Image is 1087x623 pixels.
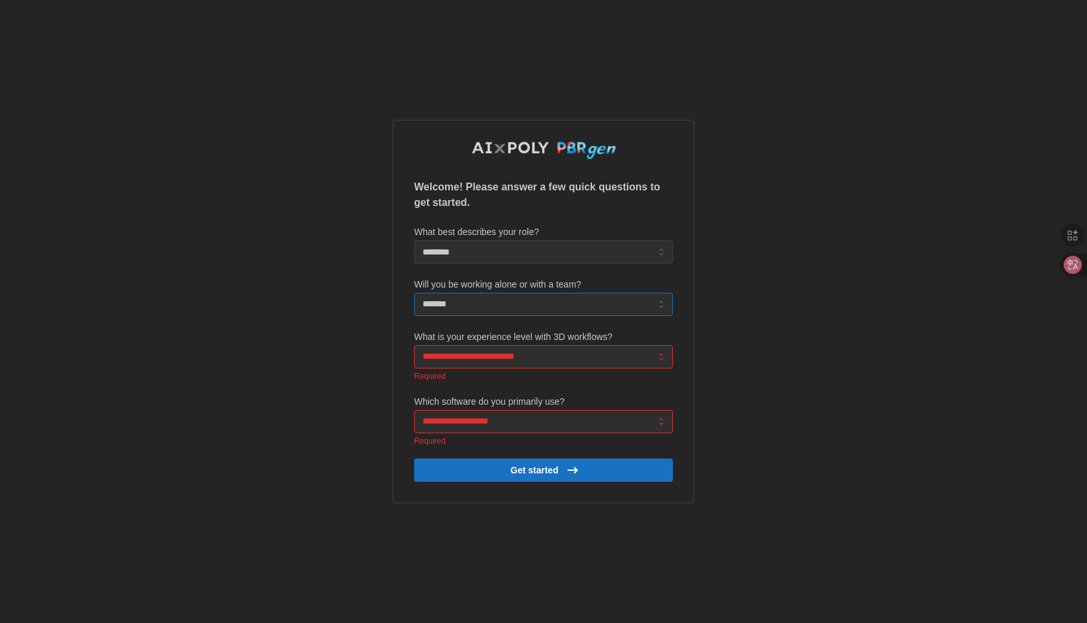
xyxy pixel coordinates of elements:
[511,459,558,481] span: Get started
[414,278,581,292] label: Will you be working alone or with a team?
[414,395,565,409] label: Which software do you primarily use?
[414,459,673,482] button: Get started
[414,330,613,345] label: What is your experience level with 3D workflows?
[414,225,539,240] label: What best describes your role?
[471,141,617,160] img: AIxPoly PBRgen
[414,436,673,446] p: Required
[414,372,673,381] p: Required
[414,179,673,212] p: Welcome! Please answer a few quick questions to get started.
